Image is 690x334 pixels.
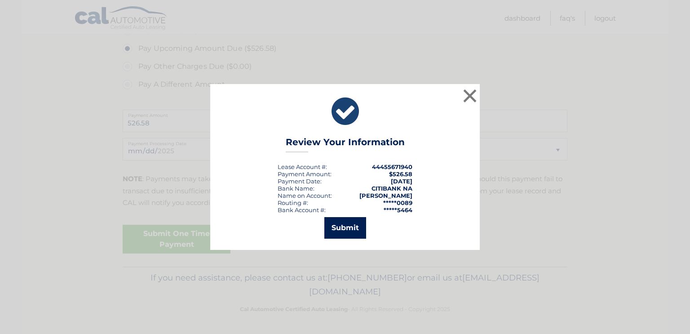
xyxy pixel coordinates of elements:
[324,217,366,239] button: Submit
[278,178,320,185] span: Payment Date
[286,137,405,152] h3: Review Your Information
[391,178,412,185] span: [DATE]
[389,170,412,178] span: $526.58
[278,185,314,192] div: Bank Name:
[278,178,322,185] div: :
[278,192,332,199] div: Name on Account:
[461,87,479,105] button: ×
[372,163,412,170] strong: 44455671940
[372,185,412,192] strong: CITIBANK NA
[278,199,308,206] div: Routing #:
[278,206,326,214] div: Bank Account #:
[278,170,332,178] div: Payment Amount:
[278,163,327,170] div: Lease Account #:
[359,192,412,199] strong: [PERSON_NAME]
